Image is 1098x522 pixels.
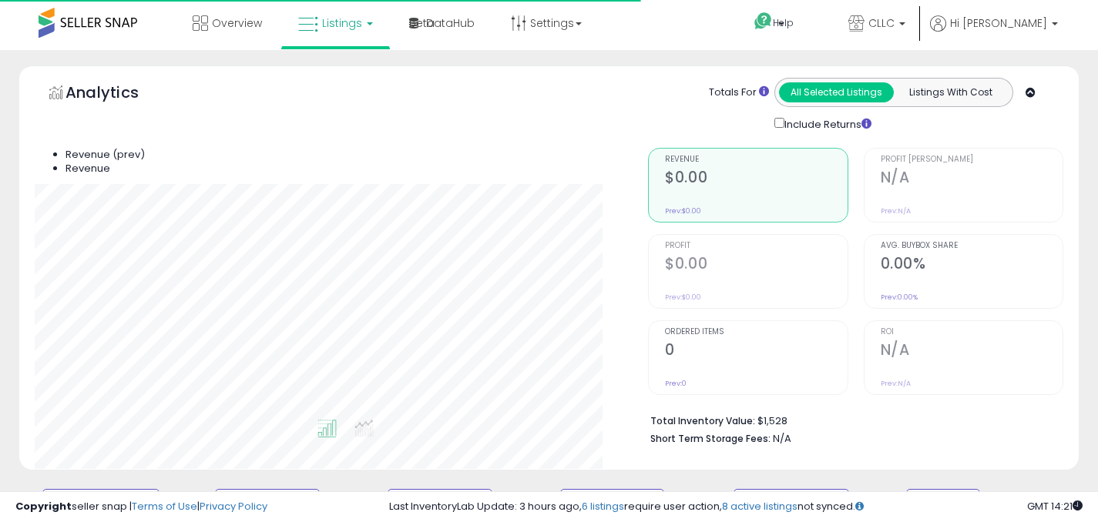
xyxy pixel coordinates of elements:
[709,85,769,100] div: Totals For
[665,169,847,189] h2: $0.00
[1027,499,1083,514] span: 2025-09-16 14:21 GMT
[734,489,849,515] button: Merchant Fulfilled
[42,489,159,515] button: BB Price Below Min
[950,15,1047,31] span: Hi [PERSON_NAME]
[65,82,169,107] h5: Analytics
[15,500,267,514] div: seller snap | |
[665,293,701,302] small: Prev: $0.00
[322,15,362,31] span: Listings
[665,341,847,362] h2: 0
[665,328,847,336] span: Ordered Items
[881,255,1063,276] h2: 0.00%
[881,341,1063,362] h2: N/A
[754,12,773,31] i: Get Help
[868,15,895,31] span: CLLC
[132,499,197,514] a: Terms of Use
[881,206,911,216] small: Prev: N/A
[665,156,847,164] span: Revenue
[881,156,1063,164] span: Profit [PERSON_NAME]
[773,431,791,446] span: N/A
[212,15,262,31] span: Overview
[65,147,145,162] span: Revenue (prev)
[650,414,755,427] b: Total Inventory Value:
[560,489,664,515] button: BB Share is Zero
[65,161,110,176] span: Revenue
[665,242,847,250] span: Profit
[773,16,794,29] span: Help
[665,255,847,276] h2: $0.00
[881,293,918,302] small: Prev: 0.00%
[881,379,911,388] small: Prev: N/A
[665,206,701,216] small: Prev: $0.00
[881,242,1063,250] span: Avg. Buybox Share
[881,169,1063,189] h2: N/A
[893,82,1008,102] button: Listings With Cost
[722,499,797,514] a: 8 active listings
[665,379,687,388] small: Prev: 0
[779,82,894,102] button: All Selected Listings
[389,500,1083,514] div: Last InventoryLab Update: 3 hours ago, require user action, not synced.
[200,499,267,514] a: Privacy Policy
[881,328,1063,336] span: ROI
[906,489,980,515] button: All Inv 90+
[763,115,908,132] div: Include Returns
[650,432,771,445] b: Short Term Storage Fees:
[930,15,1058,46] a: Hi [PERSON_NAME]
[215,489,320,515] button: [PERSON_NAME]
[582,499,624,514] a: 6 listings
[426,15,475,31] span: DataHub
[650,410,1052,429] li: $1,528
[388,489,492,515] button: [PERSON_NAME]
[15,499,72,514] strong: Copyright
